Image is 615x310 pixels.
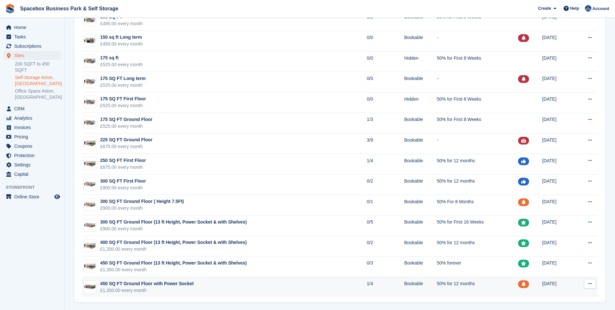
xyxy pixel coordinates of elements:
[542,10,574,31] td: [DATE]
[17,3,121,14] a: Spacebox Business Park & Self Storage
[3,132,61,141] a: menu
[538,5,551,12] span: Create
[404,236,437,257] td: Bookable
[3,123,61,132] a: menu
[404,256,437,277] td: Bookable
[100,20,143,27] div: £495.00 every month
[367,175,404,195] td: 0/2
[14,132,53,141] span: Pricing
[84,282,96,291] img: 400-sqft-unit.jpg
[100,239,247,246] div: 400 SQ FT Ground Floor (13 ft Height, Power Socket & with Shelves)
[437,134,518,154] td: -
[3,151,61,160] a: menu
[15,88,61,100] a: Office Space Aston, [GEOGRAPHIC_DATA]
[14,192,53,201] span: Online Store
[84,77,96,86] img: Screenshot%202025-03-04%20105425.png
[437,72,518,93] td: -
[100,260,247,266] div: 450 SQ FT Ground Floor (13 ft Height, Power Socket & with Shelves)
[542,31,574,52] td: [DATE]
[84,200,96,209] img: 300-sqft-unit.jpg
[14,42,53,51] span: Subscriptions
[100,61,143,68] div: £525.00 every month
[367,256,404,277] td: 0/3
[404,134,437,154] td: Bookable
[3,142,61,151] a: menu
[14,114,53,123] span: Analytics
[14,151,53,160] span: Protection
[3,51,61,60] a: menu
[6,184,64,191] span: Storefront
[100,266,247,273] div: £1,350.00 every month
[542,92,574,113] td: [DATE]
[542,134,574,154] td: [DATE]
[367,277,404,297] td: 1/4
[14,32,53,41] span: Tasks
[100,82,146,89] div: £525.00 every month
[100,143,153,150] div: £675.00 every month
[3,42,61,51] a: menu
[437,277,518,297] td: 50% for 12 months
[100,205,184,212] div: £900.00 every month
[437,154,518,175] td: 50% for 12 months
[84,138,96,148] img: 200-sqft-unit.jpg
[5,4,15,14] img: stora-icon-8386f47178a22dfd0bd8f6a31ec36ba5ce8667c1dd55bd0f319d3a0aa187defe.svg
[367,72,404,93] td: 0/0
[585,5,591,12] img: Daud
[367,154,404,175] td: 1/4
[84,36,96,45] img: Screenshot%202025-03-04%20102704.png
[367,31,404,52] td: 0/0
[437,195,518,215] td: 50% For 8 Months
[53,193,61,201] a: Preview store
[404,10,437,31] td: Bookable
[100,219,247,225] div: 300 SQ FT Ground Floor (13 ft Height, Power Socket & with Shelves)
[84,97,96,107] img: 175-sqft-unit.jpg
[3,23,61,32] a: menu
[437,51,518,72] td: 50% for First 8 Weeks
[100,116,153,123] div: 175 SQ FT Ground Floor
[84,221,96,230] img: 300-sqft-unit%20(2).jpg
[3,192,61,201] a: menu
[367,10,404,31] td: 1/2
[100,136,153,143] div: 225 SQ FT Ground Floor
[404,175,437,195] td: Bookable
[404,31,437,52] td: Bookable
[100,198,184,205] div: 300 SQ FT Ground Floor ( Height 7.5Ft)
[437,31,518,52] td: -
[404,51,437,72] td: Hidden
[100,34,143,41] div: 150 sq ft Long term
[100,41,143,47] div: £450.00 every month
[367,113,404,134] td: 1/3
[367,92,404,113] td: 0/0
[14,51,53,60] span: Sites
[404,195,437,215] td: Bookable
[542,51,574,72] td: [DATE]
[404,277,437,297] td: Bookable
[437,215,518,236] td: 50% for First 16 Weeks
[14,123,53,132] span: Invoices
[84,118,96,127] img: 175-sqft-unit.jpg
[404,113,437,134] td: Bookable
[100,164,146,171] div: £675.00 every month
[542,72,574,93] td: [DATE]
[3,32,61,41] a: menu
[437,113,518,134] td: 50% for First 8 Weeks
[367,215,404,236] td: 0/5
[15,61,61,73] a: 200 SQFT to 450 SQFT
[404,92,437,113] td: Hidden
[542,236,574,257] td: [DATE]
[437,10,518,31] td: 50% for First 8 Weeks
[570,5,579,12] span: Help
[542,154,574,175] td: [DATE]
[437,92,518,113] td: 50% for First 8 Weeks
[100,178,146,185] div: 300 SQ FT First Floor
[367,134,404,154] td: 3/9
[100,225,247,232] div: £900.00 every month
[404,154,437,175] td: Bookable
[100,123,153,130] div: £525.00 every month
[542,113,574,134] td: [DATE]
[542,215,574,236] td: [DATE]
[542,256,574,277] td: [DATE]
[100,157,146,164] div: 250 SQ FT First Floor
[84,241,96,250] img: 200-sqft-unit.jpg
[542,195,574,215] td: [DATE]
